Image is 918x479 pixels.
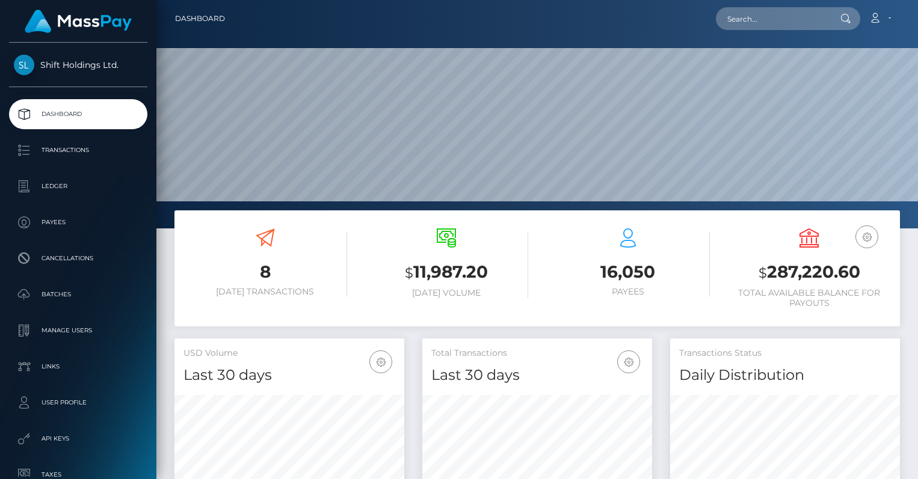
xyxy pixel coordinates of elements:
a: Dashboard [175,6,225,31]
p: Payees [14,213,143,231]
p: API Keys [14,430,143,448]
h3: 11,987.20 [365,260,529,285]
p: Dashboard [14,105,143,123]
img: Shift Holdings Ltd. [14,55,34,75]
h3: 16,050 [546,260,710,284]
p: Manage Users [14,322,143,340]
h4: Daily Distribution [679,365,891,386]
p: Transactions [14,141,143,159]
h6: Total Available Balance for Payouts [728,288,892,308]
h3: 287,220.60 [728,260,892,285]
h4: Last 30 days [183,365,395,386]
a: Ledger [9,171,147,201]
small: $ [405,264,413,281]
a: Manage Users [9,316,147,346]
small: $ [759,264,767,281]
p: Ledger [14,177,143,195]
a: User Profile [9,388,147,418]
a: Links [9,352,147,382]
h5: USD Volume [183,347,395,359]
a: Cancellations [9,243,147,273]
h5: Transactions Status [679,347,891,359]
p: User Profile [14,394,143,412]
h6: [DATE] Volume [365,288,529,298]
h6: [DATE] Transactions [183,287,347,297]
a: Dashboard [9,99,147,129]
a: Payees [9,207,147,237]
a: Batches [9,279,147,310]
img: MassPay Logo [25,10,132,33]
h4: Last 30 days [431,365,643,386]
a: API Keys [9,424,147,454]
span: Shift Holdings Ltd. [9,59,147,70]
a: Transactions [9,135,147,165]
h3: 8 [183,260,347,284]
p: Batches [14,285,143,304]
h6: Payees [546,287,710,297]
h5: Total Transactions [431,347,643,359]
input: Search... [716,7,829,30]
p: Links [14,358,143,376]
p: Cancellations [14,249,143,267]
